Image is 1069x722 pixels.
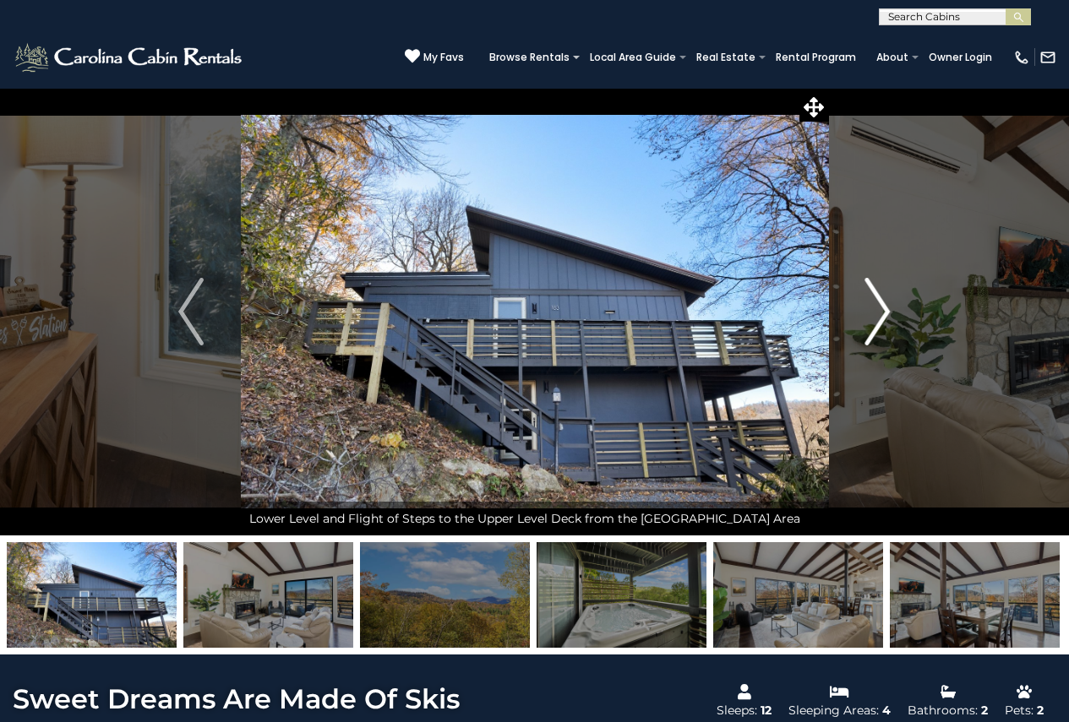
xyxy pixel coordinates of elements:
[183,542,353,648] img: 167530462
[920,46,1001,69] a: Owner Login
[688,46,764,69] a: Real Estate
[360,542,530,648] img: 167390720
[423,50,464,65] span: My Favs
[865,278,891,345] img: arrow
[141,88,240,535] button: Previous
[7,542,177,648] img: 167530461
[178,278,204,345] img: arrow
[767,46,864,69] a: Rental Program
[828,88,927,535] button: Next
[890,542,1060,648] img: 167530466
[868,46,917,69] a: About
[481,46,578,69] a: Browse Rentals
[713,542,883,648] img: 167530463
[537,542,706,648] img: 168962302
[405,48,464,66] a: My Favs
[13,41,247,74] img: White-1-2.png
[1013,49,1030,66] img: phone-regular-white.png
[241,502,829,535] div: Lower Level and Flight of Steps to the Upper Level Deck from the [GEOGRAPHIC_DATA] Area
[581,46,684,69] a: Local Area Guide
[1039,49,1056,66] img: mail-regular-white.png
